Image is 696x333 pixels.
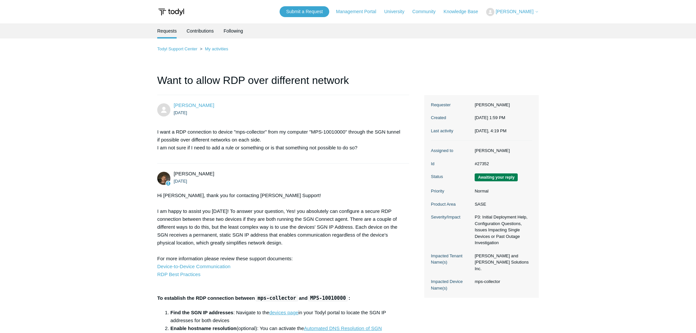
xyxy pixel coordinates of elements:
[258,295,296,301] strong: mps-collector
[475,128,507,133] time: 08/20/2025, 16:19
[157,46,197,51] a: Todyl Support Center
[310,295,346,301] strong: MPS-10010000
[471,253,532,272] dd: [PERSON_NAME] and [PERSON_NAME] Solutions Inc.
[471,102,532,108] dd: [PERSON_NAME]
[431,278,471,291] dt: Impacted Device Name(s)
[431,173,471,180] dt: Status
[471,161,532,167] dd: #27352
[170,325,236,331] strong: Enable hostname resolution
[486,8,539,16] button: [PERSON_NAME]
[471,214,532,246] dd: P3: Initial Deployment Help, Configuration Questions, Issues Impacting Single Devices or Past Out...
[471,188,532,194] dd: Normal
[157,264,231,269] a: Device-to-Device Communication
[199,46,228,51] li: My activities
[157,72,409,95] h1: Want to allow RDP over different network
[431,128,471,134] dt: Last activity
[170,310,233,315] strong: Find the SGN IP addresses
[475,173,518,181] span: We are waiting for you to respond
[157,23,177,38] li: Requests
[280,6,329,17] a: Submit a Request
[444,8,485,15] a: Knowledge Base
[475,115,505,120] time: 08/12/2025, 13:59
[384,8,411,15] a: University
[412,8,442,15] a: Community
[174,179,187,184] time: 08/12/2025, 14:20
[170,309,403,324] li: : Navigate to the in your Todyl portal to locate the SGN IP addresses for both devices
[224,23,243,38] a: Following
[471,147,532,154] dd: [PERSON_NAME]
[157,6,185,18] img: Todyl Support Center Help Center home page
[496,9,534,14] span: [PERSON_NAME]
[431,115,471,121] dt: Created
[157,271,200,277] a: RDP Best Practices
[471,278,532,285] dd: mps-collector
[471,201,532,208] dd: SASE
[431,253,471,266] dt: Impacted Tenant Name(s)
[431,102,471,108] dt: Requester
[174,102,214,108] span: Jenny Patel
[174,102,214,108] a: [PERSON_NAME]
[299,295,308,301] strong: and
[431,147,471,154] dt: Assigned to
[336,8,383,15] a: Management Portal
[174,110,187,115] time: 08/12/2025, 13:59
[186,23,214,38] a: Contributions
[269,310,298,315] a: devices page
[431,214,471,220] dt: Severity/Impact
[431,161,471,167] dt: Id
[157,128,403,152] p: I want a RDP connection to device "mps-collector" from my computer "MPS-10010000" through the SGN...
[157,295,255,301] strong: To establish the RDP connection between
[174,171,214,176] span: Andy Paull
[157,46,199,51] li: Todyl Support Center
[431,201,471,208] dt: Product Area
[348,295,350,301] strong: :
[205,46,228,51] a: My activities
[431,188,471,194] dt: Priority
